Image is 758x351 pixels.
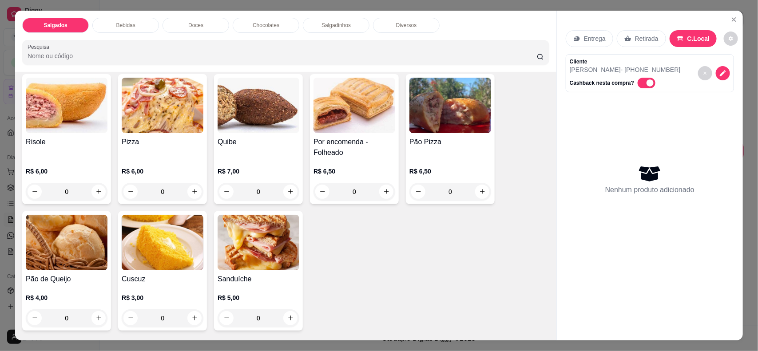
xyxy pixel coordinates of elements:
p: R$ 4,00 [26,293,107,302]
p: Diversos [396,22,417,29]
p: Nenhum produto adicionado [605,185,695,195]
img: product-image [409,78,491,133]
img: product-image [218,78,299,133]
p: R$ 3,00 [122,293,203,302]
button: decrease-product-quantity [716,66,730,80]
h4: Risole [26,137,107,147]
button: Close [727,12,741,27]
button: decrease-product-quantity [724,32,738,46]
p: C.Local [687,34,710,43]
button: increase-product-quantity [91,311,106,325]
p: R$ 6,00 [122,167,203,176]
h4: Por encomenda - Folheado [314,137,395,158]
img: product-image [314,78,395,133]
button: increase-product-quantity [283,311,298,325]
button: decrease-product-quantity [219,185,234,199]
p: Cashback nesta compra? [570,79,634,87]
p: Salgados [44,22,67,29]
p: Salgadinhos [321,22,351,29]
p: [PERSON_NAME] - [PHONE_NUMBER] [570,65,681,74]
p: Bebidas [22,338,549,348]
button: increase-product-quantity [283,185,298,199]
label: Pesquisa [28,43,52,51]
button: decrease-product-quantity [219,311,234,325]
h4: Quibe [218,137,299,147]
img: product-image [26,78,107,133]
p: R$ 6,00 [26,167,107,176]
label: Automatic updates [638,78,659,88]
input: Pesquisa [28,51,537,60]
h4: Pizza [122,137,203,147]
button: decrease-product-quantity [28,311,42,325]
button: decrease-product-quantity [411,185,425,199]
h4: Pão Pizza [409,137,491,147]
p: Doces [188,22,203,29]
p: R$ 7,00 [218,167,299,176]
p: Entrega [584,34,606,43]
img: product-image [26,215,107,270]
p: R$ 5,00 [218,293,299,302]
p: Cliente [570,58,681,65]
button: decrease-product-quantity [698,66,712,80]
h4: Sanduíche [218,274,299,284]
p: Bebidas [116,22,135,29]
p: R$ 6,50 [314,167,395,176]
p: Chocolates [253,22,279,29]
img: product-image [218,215,299,270]
h4: Pão de Queijo [26,274,107,284]
img: product-image [122,78,203,133]
p: R$ 6,50 [409,167,491,176]
h4: Cuscuz [122,274,203,284]
img: product-image [122,215,203,270]
p: Retirada [635,34,659,43]
button: increase-product-quantity [475,185,489,199]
